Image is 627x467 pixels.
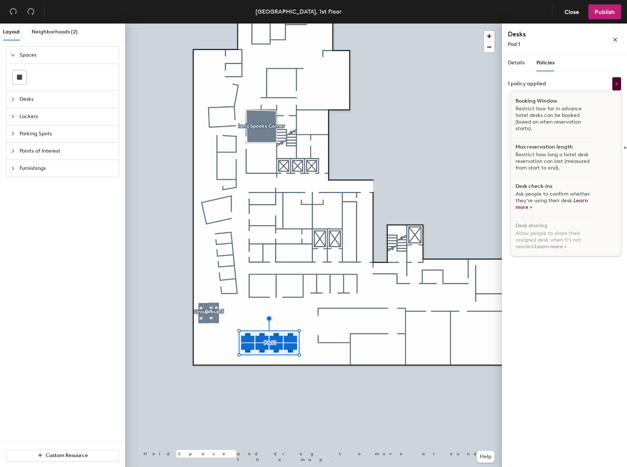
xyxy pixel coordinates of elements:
[508,81,546,87] div: 1 policy applied
[11,132,15,136] span: collapsed
[508,95,614,102] h1: Desk sharing
[558,4,585,19] button: Close
[10,8,17,15] span: undo
[11,166,15,171] span: collapsed
[20,125,114,142] span: Parking Spots
[536,60,555,66] span: Policies
[477,451,495,463] button: Help
[6,450,119,461] button: Custom Resource
[508,60,525,66] span: Details
[516,151,591,171] p: Restrict how long a hotel desk reservation can last (measured from start to end).
[11,114,15,119] span: collapsed
[516,98,557,104] h1: Booking Window
[508,29,589,39] h4: Desks
[564,8,579,15] span: Close
[516,144,573,150] h1: Max reservation length
[516,183,552,189] h1: Desk check-ins
[508,41,520,47] span: Pod 1
[46,452,88,459] span: Custom Resource
[535,243,567,250] a: Learn more >
[11,149,15,153] span: collapsed
[516,230,581,250] span: Allow people to share their assigned desk when it’s not needed.
[595,8,615,15] span: Publish
[516,223,548,229] h1: Desk sharing
[20,143,114,160] span: Points of Interest
[6,4,21,19] button: Undo (⌘ + Z)
[588,4,621,19] button: Publish
[20,91,114,108] span: Desks
[24,4,38,19] button: Redo (⌘ + ⇧ + Z)
[255,7,341,16] div: [GEOGRAPHIC_DATA], 1st Floor
[11,97,15,101] span: collapsed
[20,108,114,125] span: Lockers
[11,53,15,57] span: expanded
[32,29,78,35] span: Neighborhoods (2)
[516,191,590,210] span: Ask people to confirm whether they’re using their desk.
[20,160,114,177] span: Furnishings
[613,37,618,42] span: close
[516,106,591,132] p: Restrict how far in advance hotel desks can be booked (based on when reservation starts).
[516,197,588,210] a: Learn more >
[3,29,20,35] span: Layout
[20,47,114,64] span: Spaces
